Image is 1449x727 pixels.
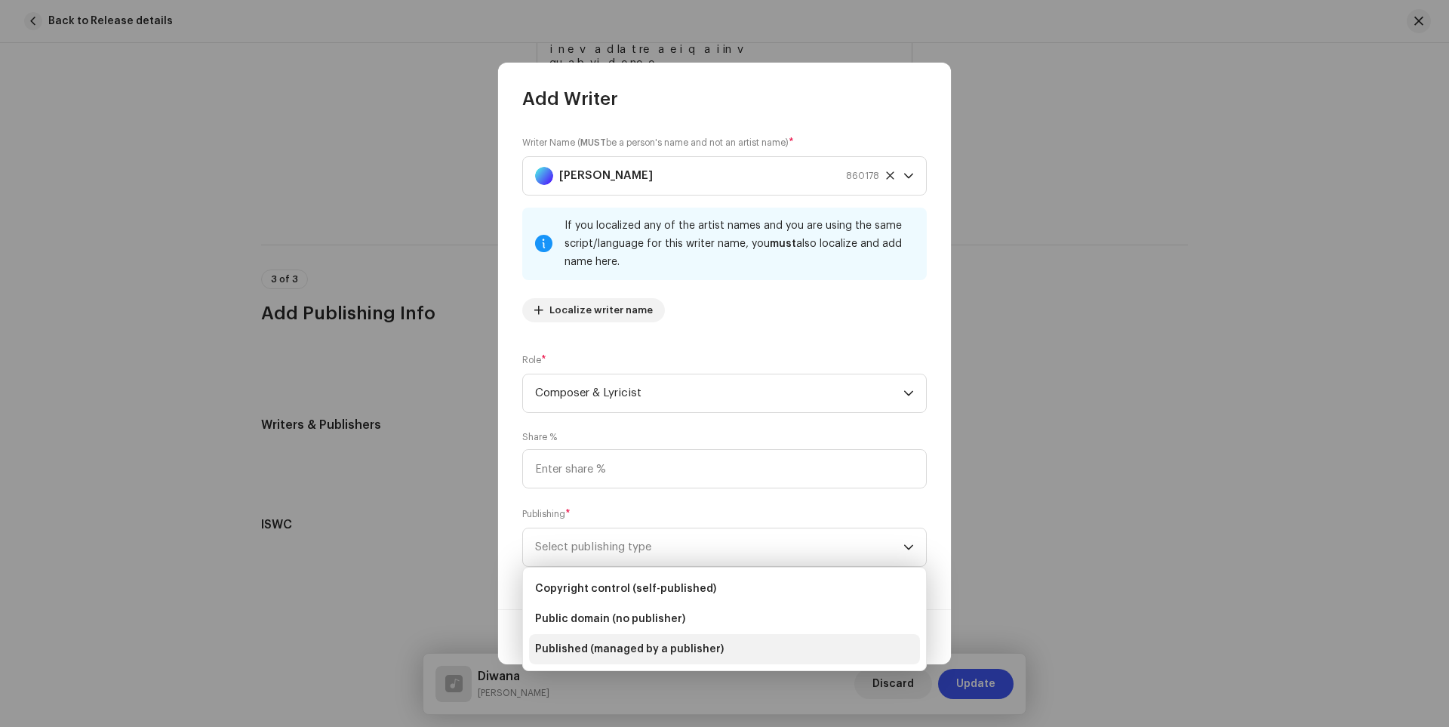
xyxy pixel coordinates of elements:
label: Share % [522,431,557,443]
span: Localize writer name [549,295,653,325]
span: Add Writer [522,87,618,111]
strong: [PERSON_NAME] [559,157,653,195]
span: 860178 [846,157,879,195]
div: If you localized any of the artist names and you are using the same script/language for this writ... [565,217,915,271]
small: Writer Name ( be a person's name and not an artist name) [522,135,789,150]
li: Public domain (no publisher) [529,604,920,634]
input: Enter share % [522,449,927,488]
li: Copyright control (self-published) [529,574,920,604]
span: Published (managed by a publisher) [535,642,724,657]
ul: Option List [523,568,926,670]
span: Public domain (no publisher) [535,611,685,627]
li: Published (managed by a publisher) [529,634,920,664]
button: Localize writer name [522,298,665,322]
div: dropdown trigger [903,374,914,412]
span: Copyright control (self-published) [535,581,716,596]
small: Publishing [522,507,565,522]
div: dropdown trigger [903,528,914,566]
div: dropdown trigger [903,157,914,195]
span: Composer & Lyricist [535,374,903,412]
small: Role [522,353,541,368]
span: Select publishing type [535,528,903,566]
strong: MUST [580,138,606,147]
strong: must [770,239,796,249]
span: Jewel Mahmud [535,157,903,195]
